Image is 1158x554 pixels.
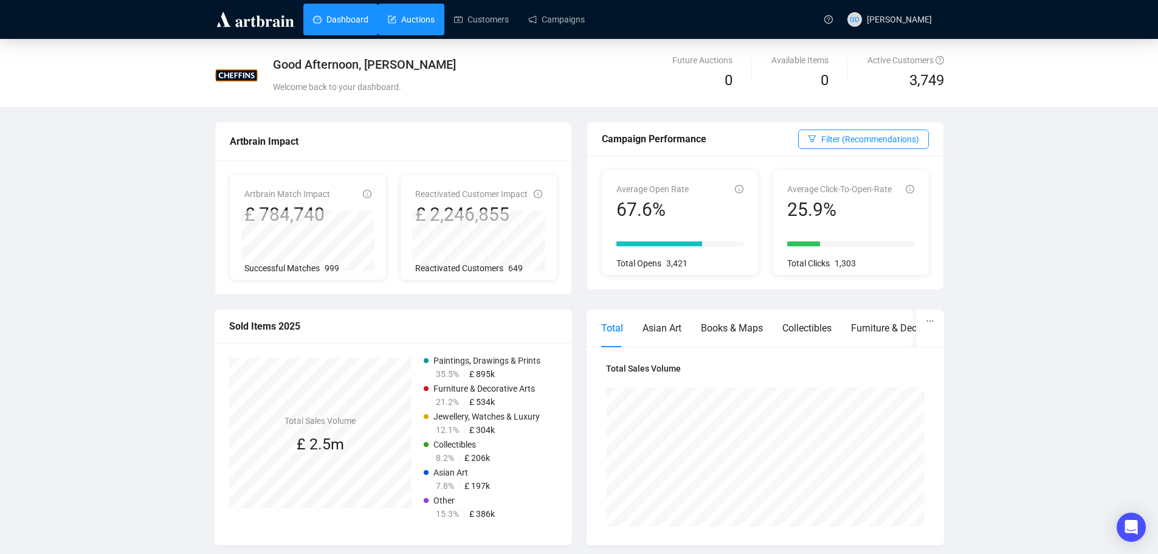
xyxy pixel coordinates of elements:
span: Reactivated Customers [415,263,503,273]
img: 600417795cd183000c0fda31.jpg [215,54,258,97]
span: £ 895k [469,369,495,379]
span: info-circle [735,185,743,193]
h4: Total Sales Volume [606,362,925,375]
button: Filter (Recommendations) [798,130,929,149]
span: 8.2% [436,453,454,463]
span: Average Click-To-Open-Rate [787,184,892,194]
a: Customers [454,4,509,35]
span: 7.8% [436,481,454,491]
span: £ 534k [469,397,495,407]
span: question-circle [936,56,944,64]
span: 15.3% [436,509,459,519]
span: 3,749 [909,69,944,92]
span: Reactivated Customer Impact [415,189,528,199]
span: Filter (Recommendations) [821,133,919,146]
a: Auctions [388,4,435,35]
span: Paintings, Drawings & Prints [433,356,540,365]
span: £ 206k [464,453,490,463]
button: ellipsis [916,310,944,333]
div: Available Items [771,54,829,67]
div: Total [601,320,623,336]
span: Collectibles [433,440,476,449]
span: Successful Matches [244,263,320,273]
span: 21.2% [436,397,459,407]
span: info-circle [534,190,542,198]
span: info-circle [906,185,914,193]
span: [PERSON_NAME] [867,15,932,24]
div: Welcome back to your dashboard. [273,80,698,94]
span: GD [850,13,860,25]
img: logo [215,10,296,29]
div: Future Auctions [672,54,732,67]
span: filter [808,134,816,143]
span: Artbrain Match Impact [244,189,330,199]
span: 35.5% [436,369,459,379]
div: Campaign Performance [602,131,798,147]
span: 12.1% [436,425,459,435]
span: Jewellery, Watches & Luxury [433,412,540,421]
span: Average Open Rate [616,184,689,194]
div: Asian Art [643,320,681,336]
span: 1,303 [835,258,856,268]
span: Other [433,496,455,505]
span: Furniture & Decorative Arts [433,384,535,393]
a: Campaigns [528,4,585,35]
span: 649 [508,263,523,273]
span: 0 [725,72,732,89]
span: Asian Art [433,468,468,477]
div: Books & Maps [701,320,763,336]
span: 999 [325,263,339,273]
span: Total Clicks [787,258,830,268]
span: £ 304k [469,425,495,435]
span: ellipsis [926,317,934,325]
span: £ 386k [469,509,495,519]
span: 0 [821,72,829,89]
a: Dashboard [313,4,368,35]
span: Total Opens [616,258,661,268]
span: info-circle [363,190,371,198]
div: 67.6% [616,198,689,221]
span: question-circle [824,15,833,24]
div: Collectibles [782,320,832,336]
span: 3,421 [666,258,688,268]
span: £ 197k [464,481,490,491]
div: £ 2,246,855 [415,203,528,226]
div: Furniture & Decorative Arts [851,320,965,336]
div: Good Afternoon, [PERSON_NAME] [273,56,698,73]
div: £ 784,740 [244,203,330,226]
span: £ 2.5m [297,435,344,453]
div: Sold Items 2025 [229,319,557,334]
div: 25.9% [787,198,892,221]
div: Artbrain Impact [230,134,557,149]
div: Open Intercom Messenger [1117,513,1146,542]
h4: Total Sales Volume [284,414,356,428]
span: Active Customers [867,55,944,65]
